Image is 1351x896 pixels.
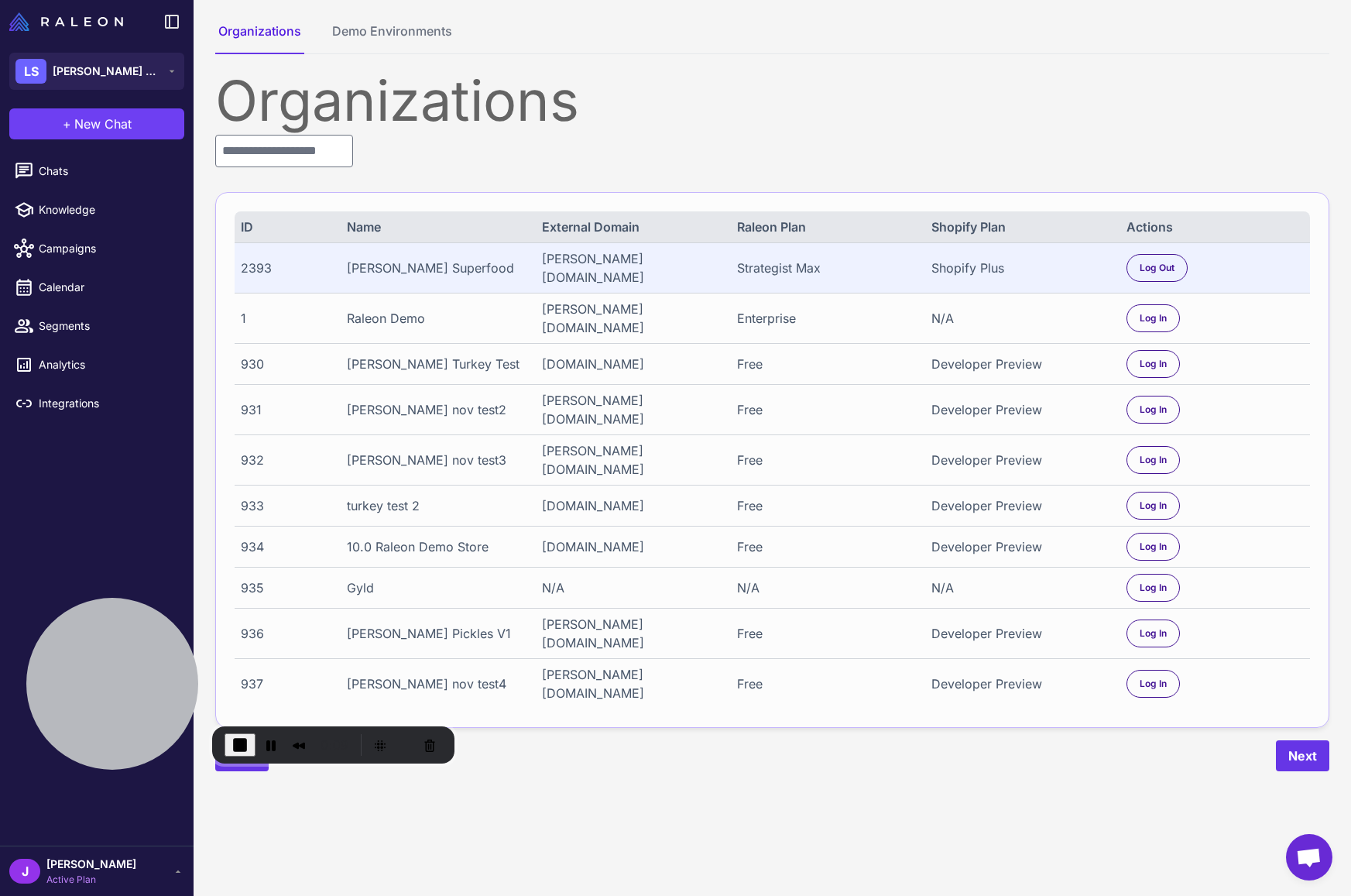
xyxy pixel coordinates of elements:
[46,873,136,887] span: Active Plan
[542,665,719,702] div: [PERSON_NAME][DOMAIN_NAME]
[39,395,175,412] span: Integrations
[347,309,524,328] div: Raleon Demo
[39,201,175,218] span: Knowledge
[1286,834,1332,881] a: Open chat
[329,22,455,54] button: Demo Environments
[6,271,187,304] a: Calendar
[241,218,329,236] div: ID
[1126,218,1304,236] div: Actions
[347,259,524,277] div: [PERSON_NAME] Superfood
[63,115,71,133] span: +
[347,578,524,597] div: Gyld
[931,451,1109,469] div: Developer Preview
[931,578,1109,597] div: N/A
[542,615,719,652] div: [PERSON_NAME][DOMAIN_NAME]
[215,73,1329,129] div: Organizations
[241,578,329,597] div: 935
[737,578,914,597] div: N/A
[1140,677,1167,691] span: Log In
[1140,499,1167,513] span: Log In
[931,218,1109,236] div: Shopify Plan
[931,537,1109,556] div: Developer Preview
[46,856,136,873] span: [PERSON_NAME]
[9,108,184,139] button: +New Chat
[241,624,329,643] div: 936
[74,115,132,133] span: New Chat
[1140,453,1167,467] span: Log In
[347,496,524,515] div: turkey test 2
[39,279,175,296] span: Calendar
[737,675,914,693] div: Free
[347,355,524,373] div: [PERSON_NAME] Turkey Test
[1140,540,1167,554] span: Log In
[1140,357,1167,371] span: Log In
[347,451,524,469] div: [PERSON_NAME] nov test3
[6,232,187,265] a: Campaigns
[241,259,329,277] div: 2393
[39,240,175,257] span: Campaigns
[1140,581,1167,595] span: Log In
[542,300,719,337] div: [PERSON_NAME][DOMAIN_NAME]
[241,675,329,693] div: 937
[241,309,329,328] div: 1
[9,12,123,31] img: Raleon Logo
[737,496,914,515] div: Free
[1140,627,1167,640] span: Log In
[6,387,187,420] a: Integrations
[6,310,187,342] a: Segments
[347,400,524,419] div: [PERSON_NAME] nov test2
[347,537,524,556] div: 10.0 Raleon Demo Store
[347,675,524,693] div: [PERSON_NAME] nov test4
[542,441,719,479] div: [PERSON_NAME][DOMAIN_NAME]
[931,400,1109,419] div: Developer Preview
[9,53,184,90] button: LS[PERSON_NAME] Superfood
[542,578,719,597] div: N/A
[15,59,46,84] div: LS
[241,355,329,373] div: 930
[737,218,914,236] div: Raleon Plan
[931,675,1109,693] div: Developer Preview
[241,400,329,419] div: 931
[39,163,175,180] span: Chats
[6,194,187,226] a: Knowledge
[737,355,914,373] div: Free
[542,249,719,287] div: [PERSON_NAME][DOMAIN_NAME]
[347,218,524,236] div: Name
[931,496,1109,515] div: Developer Preview
[931,259,1109,277] div: Shopify Plus
[931,355,1109,373] div: Developer Preview
[737,400,914,419] div: Free
[542,496,719,515] div: [DOMAIN_NAME]
[9,859,40,884] div: J
[39,356,175,373] span: Analytics
[241,537,329,556] div: 934
[1140,261,1174,275] span: Log Out
[53,63,161,80] span: [PERSON_NAME] Superfood
[1140,311,1167,325] span: Log In
[347,624,524,643] div: [PERSON_NAME] Pickles V1
[542,537,719,556] div: [DOMAIN_NAME]
[931,624,1109,643] div: Developer Preview
[1276,740,1329,771] button: Next
[542,391,719,428] div: [PERSON_NAME][DOMAIN_NAME]
[931,309,1109,328] div: N/A
[241,496,329,515] div: 933
[737,309,914,328] div: Enterprise
[6,155,187,187] a: Chats
[737,537,914,556] div: Free
[542,355,719,373] div: [DOMAIN_NAME]
[241,451,329,469] div: 932
[6,348,187,381] a: Analytics
[542,218,719,236] div: External Domain
[737,624,914,643] div: Free
[215,22,304,54] button: Organizations
[39,318,175,335] span: Segments
[1140,403,1167,417] span: Log In
[737,259,914,277] div: Strategist Max
[737,451,914,469] div: Free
